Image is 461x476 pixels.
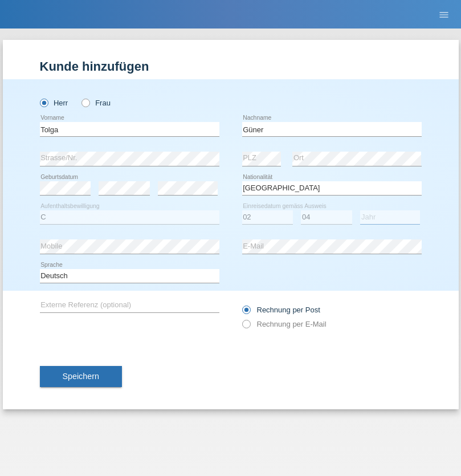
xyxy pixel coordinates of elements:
input: Rechnung per Post [242,306,250,320]
i: menu [438,9,450,21]
input: Herr [40,99,47,106]
label: Rechnung per Post [242,306,320,314]
input: Frau [81,99,89,106]
span: Speichern [63,372,99,381]
label: Frau [81,99,111,107]
label: Herr [40,99,68,107]
input: Rechnung per E-Mail [242,320,250,334]
button: Speichern [40,366,122,388]
label: Rechnung per E-Mail [242,320,327,328]
a: menu [433,11,455,18]
h1: Kunde hinzufügen [40,59,422,74]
